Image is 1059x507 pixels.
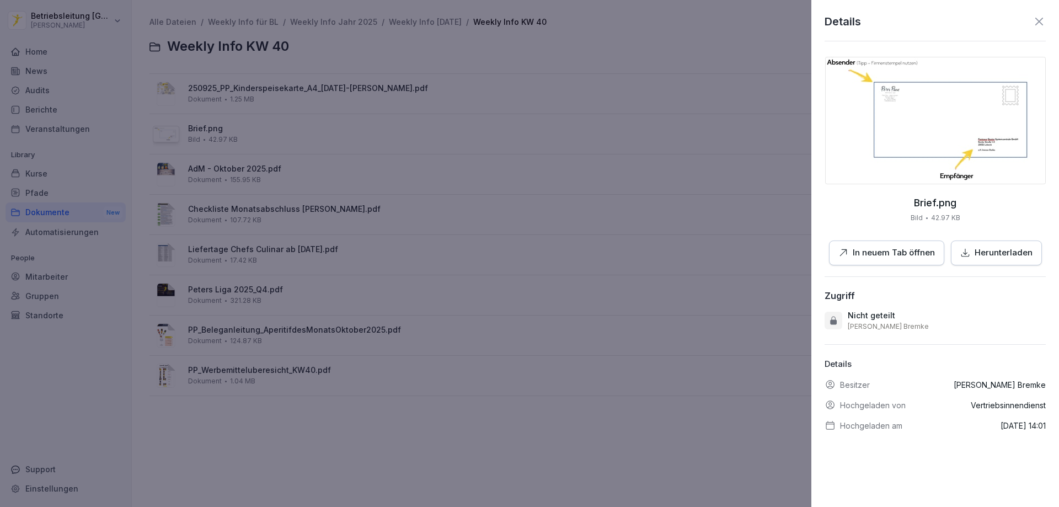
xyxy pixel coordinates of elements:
p: Bild [911,213,923,223]
button: In neuem Tab öffnen [829,241,944,265]
p: Besitzer [840,379,870,391]
img: thumbnail [825,57,1046,184]
p: Hochgeladen von [840,399,906,411]
p: Vertriebsinnendienst [971,399,1046,411]
p: Details [825,358,1046,371]
div: Zugriff [825,290,855,301]
button: Herunterladen [951,241,1042,265]
p: Hochgeladen am [840,420,902,431]
p: Nicht geteilt [848,310,895,321]
p: Brief.png [914,198,956,209]
p: Details [825,13,861,30]
p: [PERSON_NAME] Bremke [848,322,929,331]
p: [PERSON_NAME] Bremke [954,379,1046,391]
p: Herunterladen [975,247,1033,259]
p: 42.97 KB [931,213,960,223]
p: [DATE] 14:01 [1001,420,1046,431]
p: In neuem Tab öffnen [853,247,935,259]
